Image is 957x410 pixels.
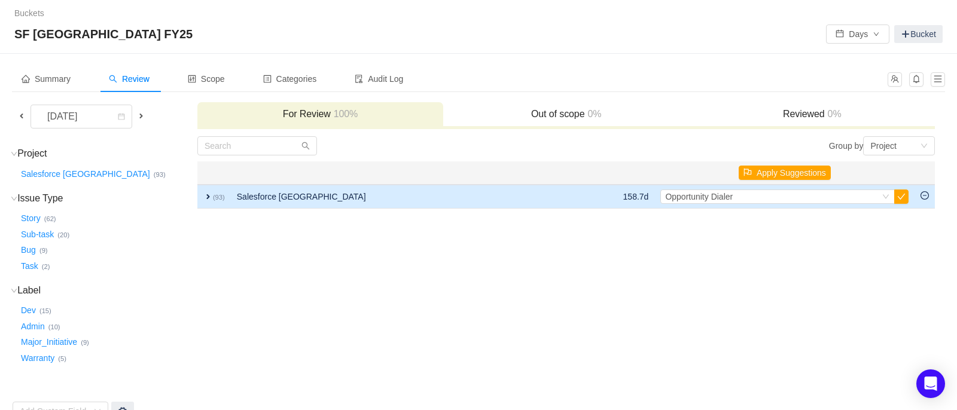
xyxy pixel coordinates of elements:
[921,191,929,200] i: icon: minus-circle
[38,105,89,128] div: [DATE]
[19,225,57,244] button: Sub-task
[39,247,48,254] small: (9)
[19,209,44,228] button: Story
[695,108,929,120] h3: Reviewed
[931,72,945,87] button: icon: menu
[118,113,125,121] i: icon: calendar
[584,109,601,119] span: 0%
[22,74,71,84] span: Summary
[19,317,48,336] button: Admin
[19,301,39,320] button: Dev
[14,8,44,18] a: Buckets
[57,231,69,238] small: (20)
[48,323,60,331] small: (10)
[331,109,358,119] span: 100%
[263,75,272,83] i: icon: profile
[882,193,889,201] i: icon: down
[909,72,924,87] button: icon: bell
[739,166,831,180] button: icon: flagApply Suggestions
[19,148,196,160] h3: Project
[11,287,17,294] i: icon: down
[566,136,935,155] div: Group by
[188,75,196,83] i: icon: control
[449,108,683,120] h3: Out of scope
[197,136,317,155] input: Search
[916,369,945,398] div: Open Intercom Messenger
[263,74,317,84] span: Categories
[19,333,81,352] button: Major_Initiative
[231,185,587,209] td: Salesforce [GEOGRAPHIC_DATA]
[11,195,17,202] i: icon: down
[109,74,150,84] span: Review
[19,164,154,183] button: Salesforce [GEOGRAPHIC_DATA]
[109,75,117,83] i: icon: search
[921,142,928,151] i: icon: down
[11,151,17,157] i: icon: down
[44,215,56,222] small: (62)
[81,339,89,346] small: (9)
[14,25,200,44] span: SF [GEOGRAPHIC_DATA] FY25
[19,256,42,276] button: Task
[42,263,50,270] small: (2)
[213,194,225,201] small: (93)
[203,192,213,201] span: expand
[19,348,58,368] button: Warranty
[888,72,902,87] button: icon: team
[617,185,655,209] td: 158.7d
[870,137,897,155] div: Project
[154,171,166,178] small: (93)
[39,307,51,314] small: (15)
[19,241,39,260] button: Bug
[188,74,225,84] span: Scope
[894,189,909,204] button: icon: check
[19,192,196,204] h3: Issue Type
[58,355,66,362] small: (5)
[355,74,403,84] span: Audit Log
[894,25,943,43] a: Bucket
[19,284,196,296] h3: Label
[825,109,842,119] span: 0%
[203,108,437,120] h3: For Review
[665,192,733,201] span: Opportunity Dialer
[355,75,363,83] i: icon: audit
[22,75,30,83] i: icon: home
[301,142,310,150] i: icon: search
[826,25,889,44] button: icon: calendarDaysicon: down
